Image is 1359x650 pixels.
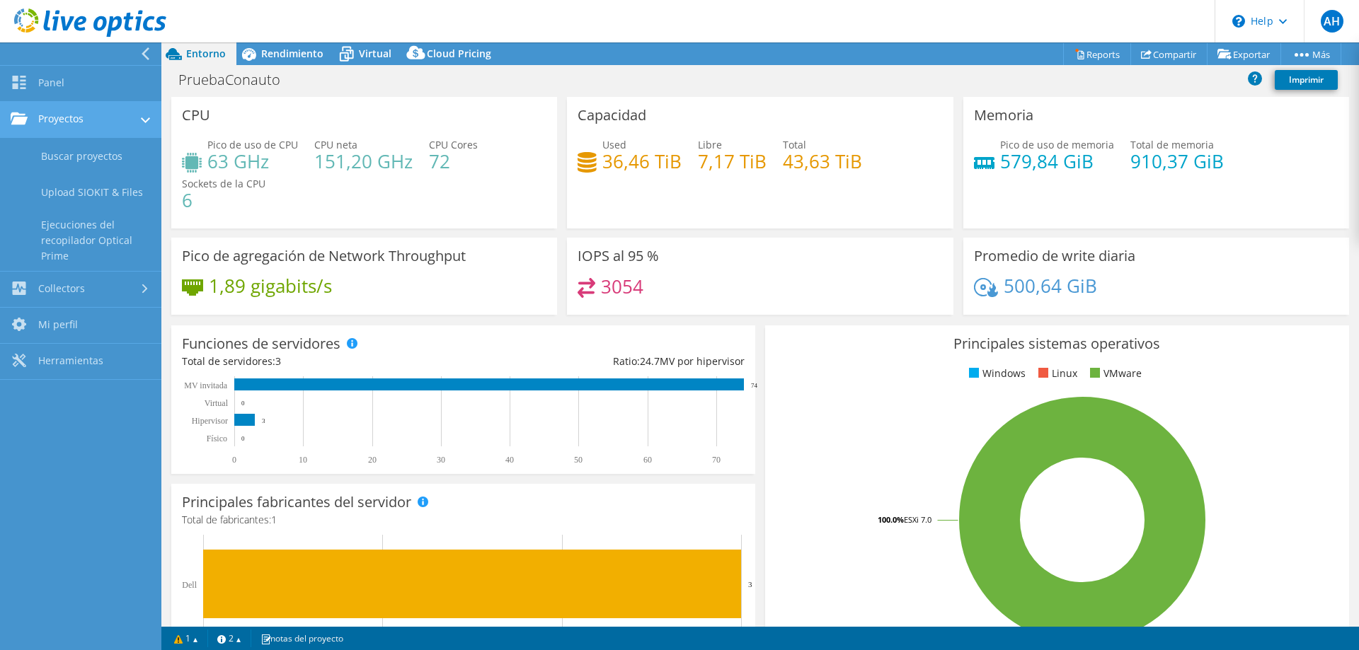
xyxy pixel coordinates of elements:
[182,248,466,264] h3: Pico de agregación de Network Throughput
[172,72,302,88] h1: PruebaConauto
[314,153,413,169] h4: 151,20 GHz
[437,455,445,465] text: 30
[241,435,245,442] text: 0
[427,47,491,60] span: Cloud Pricing
[698,138,722,151] span: Libre
[359,47,391,60] span: Virtual
[1321,10,1343,33] span: AH
[241,400,245,407] text: 0
[429,138,478,151] span: CPU Cores
[182,336,340,352] h3: Funciones de servidores
[182,354,463,369] div: Total de servidores:
[463,354,744,369] div: Ratio: MV por hipervisor
[429,153,478,169] h4: 72
[712,455,721,465] text: 70
[878,514,904,525] tspan: 100.0%
[261,47,323,60] span: Rendimiento
[207,138,298,151] span: Pico de uso de CPU
[207,153,298,169] h4: 63 GHz
[602,138,626,151] span: Used
[182,512,745,528] h4: Total de fabricantes:
[184,381,227,390] text: MV invitada
[751,382,758,389] text: 74
[207,629,251,647] a: 2
[182,192,265,208] h4: 6
[974,248,1135,264] h3: Promedio de write diaria
[182,580,197,590] text: Dell
[209,278,332,294] h4: 1,89 gigabits/s
[192,416,228,426] text: Hipervisor
[1000,153,1114,169] h4: 579,84 GiB
[505,455,514,465] text: 40
[1063,43,1131,65] a: Reports
[974,108,1033,123] h3: Memoria
[1280,43,1341,65] a: Más
[578,248,659,264] h3: IOPS al 95 %
[776,336,1338,352] h3: Principales sistemas operativos
[904,514,931,525] tspan: ESXi 7.0
[1130,153,1224,169] h4: 910,37 GiB
[965,366,1026,381] li: Windows
[164,629,208,647] a: 1
[182,177,265,190] span: Sockets de la CPU
[574,455,583,465] text: 50
[698,153,767,169] h4: 7,17 TiB
[601,279,643,294] h4: 3054
[578,108,646,123] h3: Capacidad
[1130,138,1214,151] span: Total de memoria
[1035,366,1077,381] li: Linux
[643,455,652,465] text: 60
[299,455,307,465] text: 10
[207,434,227,443] tspan: Físico
[783,153,862,169] h4: 43,63 TiB
[1275,70,1338,90] a: Imprimir
[232,455,236,465] text: 0
[271,513,277,526] span: 1
[1207,43,1281,65] a: Exportar
[1000,138,1114,151] span: Pico de uso de memoria
[186,47,226,60] span: Entorno
[640,354,660,368] span: 24.7
[1086,366,1142,381] li: VMware
[748,580,752,588] text: 3
[205,398,229,408] text: Virtual
[251,629,353,647] a: notas del proyecto
[1232,15,1245,28] svg: \n
[783,138,806,151] span: Total
[1130,43,1208,65] a: Compartir
[262,417,265,424] text: 3
[368,455,377,465] text: 20
[1004,278,1097,294] h4: 500,64 GiB
[314,138,357,151] span: CPU neta
[182,108,210,123] h3: CPU
[182,494,411,510] h3: Principales fabricantes del servidor
[602,153,682,169] h4: 36,46 TiB
[275,354,281,368] span: 3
